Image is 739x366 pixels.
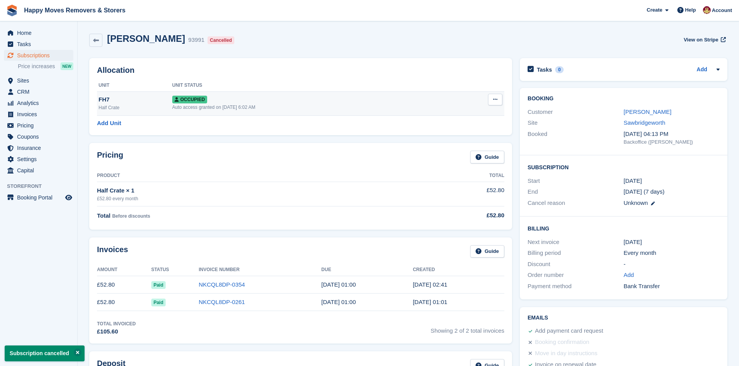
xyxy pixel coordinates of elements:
[5,345,85,361] p: Subscription cancelled
[470,151,504,163] a: Guide
[4,27,73,38] a: menu
[624,271,634,280] a: Add
[17,143,64,153] span: Insurance
[4,154,73,165] a: menu
[4,86,73,97] a: menu
[17,165,64,176] span: Capital
[624,199,648,206] span: Unknown
[703,6,711,14] img: Steven Fry
[97,327,136,336] div: £105.60
[555,66,564,73] div: 0
[624,260,720,269] div: -
[402,182,504,206] td: £52.80
[535,349,597,358] div: Move in day instructions
[528,260,623,269] div: Discount
[321,299,356,305] time: 2025-08-02 00:00:00 UTC
[528,96,720,102] h2: Booking
[624,188,665,195] span: [DATE] (7 days)
[17,192,64,203] span: Booking Portal
[97,79,172,92] th: Unit
[680,33,727,46] a: View on Stripe
[535,338,589,347] div: Booking confirmation
[528,249,623,258] div: Billing period
[17,75,64,86] span: Sites
[18,62,73,70] a: Price increases NEW
[528,108,623,117] div: Customer
[4,50,73,61] a: menu
[4,120,73,131] a: menu
[697,65,707,74] a: Add
[97,186,402,195] div: Half Crate × 1
[17,50,64,61] span: Subscriptions
[97,294,151,311] td: £52.80
[97,195,402,202] div: £52.80 every month
[17,131,64,142] span: Coupons
[431,320,504,336] span: Showing 2 of 2 total invoices
[97,320,136,327] div: Total Invoiced
[413,264,504,276] th: Created
[17,27,64,38] span: Home
[528,199,623,208] div: Cancel reason
[172,79,450,92] th: Unit Status
[624,130,720,139] div: [DATE] 04:13 PM
[470,245,504,258] a: Guide
[97,151,123,163] h2: Pricing
[97,119,121,128] a: Add Unit
[528,163,720,171] h2: Subscription
[535,326,603,336] div: Add payment card request
[321,264,413,276] th: Due
[528,177,623,186] div: Start
[97,170,402,182] th: Product
[17,86,64,97] span: CRM
[624,177,642,186] time: 2025-08-01 00:00:00 UTC
[6,5,18,16] img: stora-icon-8386f47178a22dfd0bd8f6a31ec36ba5ce8667c1dd55bd0f319d3a0aa187defe.svg
[21,4,128,17] a: Happy Moves Removers & Storers
[99,95,172,104] div: FH7
[624,238,720,247] div: [DATE]
[402,170,504,182] th: Total
[684,36,718,44] span: View on Stripe
[4,39,73,50] a: menu
[528,315,720,321] h2: Emails
[188,36,204,45] div: 93991
[97,276,151,294] td: £52.80
[4,165,73,176] a: menu
[18,63,55,70] span: Price increases
[172,96,207,103] span: Occupied
[4,143,73,153] a: menu
[151,281,166,289] span: Paid
[624,138,720,146] div: Backoffice ([PERSON_NAME])
[624,108,672,115] a: [PERSON_NAME]
[64,193,73,202] a: Preview store
[172,104,450,111] div: Auto access granted on [DATE] 6:02 AM
[685,6,696,14] span: Help
[624,249,720,258] div: Every month
[624,282,720,291] div: Bank Transfer
[402,211,504,220] div: £52.80
[4,109,73,120] a: menu
[528,271,623,280] div: Order number
[17,120,64,131] span: Pricing
[528,130,623,146] div: Booked
[61,62,73,70] div: NEW
[537,66,552,73] h2: Tasks
[528,238,623,247] div: Next invoice
[208,36,234,44] div: Cancelled
[107,33,185,44] h2: [PERSON_NAME]
[99,104,172,111] div: Half Crate
[624,119,666,126] a: Sawbridgeworth
[97,66,504,75] h2: Allocation
[97,264,151,276] th: Amount
[647,6,662,14] span: Create
[528,187,623,196] div: End
[321,281,356,288] time: 2025-09-02 00:00:00 UTC
[528,224,720,232] h2: Billing
[199,281,245,288] a: NKCQL8DP-0354
[413,299,447,305] time: 2025-08-01 00:01:46 UTC
[528,119,623,127] div: Site
[112,213,150,219] span: Before discounts
[4,192,73,203] a: menu
[7,182,77,190] span: Storefront
[17,154,64,165] span: Settings
[17,109,64,120] span: Invoices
